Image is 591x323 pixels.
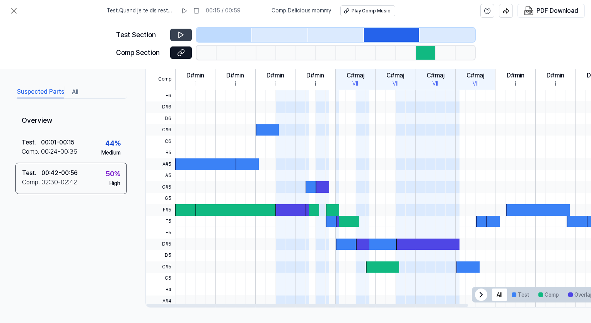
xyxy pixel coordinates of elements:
button: All [492,289,507,301]
button: All [72,86,78,98]
span: C6 [146,136,175,147]
div: VII [393,80,398,88]
span: Test . Quand je te dis reste là [107,7,175,15]
div: i [195,80,196,88]
div: 00:01 - 00:15 [41,138,74,147]
img: share [502,7,509,14]
div: C#maj [347,71,364,80]
span: C#6 [146,124,175,136]
div: D#min [186,71,204,80]
span: E5 [146,227,175,238]
div: Comp . [22,147,41,156]
span: E6 [146,90,175,101]
div: 44 % [105,137,121,149]
span: D5 [146,250,175,261]
div: C#maj [427,71,444,80]
button: Test [507,289,534,301]
div: i [315,80,316,88]
div: D#min [306,71,324,80]
span: B4 [146,284,175,296]
div: D#min [226,71,244,80]
div: 00:24 - 00:36 [41,147,77,156]
span: Comp [146,69,175,90]
div: Test . [22,168,41,178]
img: PDF Download [524,6,533,15]
svg: help [484,7,491,15]
span: G#5 [146,181,175,192]
div: C#maj [466,71,484,80]
button: Suspected Parts [17,86,64,98]
button: Play Comp Music [340,5,395,16]
div: i [275,80,276,88]
div: i [235,80,236,88]
span: D#5 [146,239,175,250]
span: G5 [146,193,175,204]
div: 00:15 / 00:59 [206,7,241,15]
div: VII [432,80,438,88]
div: Medium [101,149,121,156]
div: PDF Download [536,6,578,16]
div: VII [473,80,478,88]
span: F#5 [146,204,175,215]
div: Play Comp Music [352,8,390,14]
span: B5 [146,147,175,158]
div: D#min [507,71,524,80]
div: VII [352,80,358,88]
div: Overview [15,110,127,132]
span: C5 [146,273,175,284]
span: F5 [146,216,175,227]
button: help [480,4,494,18]
div: 50 % [106,168,120,180]
button: PDF Download [523,4,580,17]
div: Comp Section [116,47,166,58]
div: Test Section [116,29,166,41]
span: A5 [146,170,175,181]
div: Comp . [22,178,41,187]
div: i [515,80,516,88]
span: A#4 [146,296,175,307]
span: D6 [146,113,175,124]
span: Comp . Delicious mommy [272,7,331,15]
div: High [109,180,120,187]
div: D#min [547,71,564,80]
button: Comp [534,289,564,301]
div: D#min [266,71,284,80]
div: Test . [22,138,41,147]
div: C#maj [386,71,404,80]
span: C#5 [146,261,175,273]
div: 02:30 - 02:42 [41,178,77,187]
div: 00:42 - 00:56 [41,168,78,178]
span: D#6 [146,101,175,113]
span: A#5 [146,158,175,170]
div: i [555,80,556,88]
